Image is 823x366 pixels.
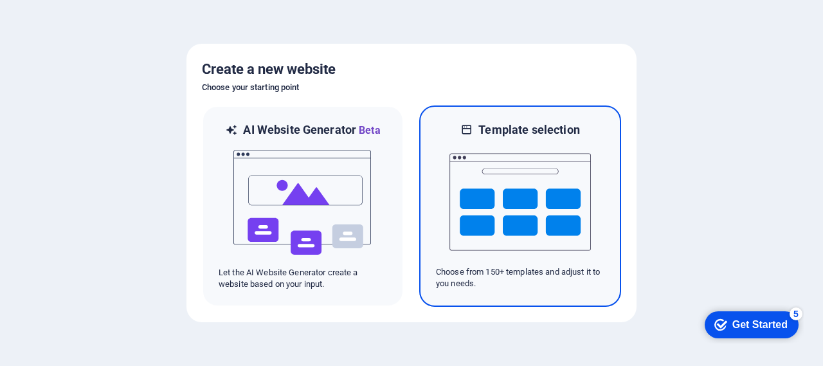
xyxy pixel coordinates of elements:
[419,105,621,307] div: Template selectionChoose from 150+ templates and adjust it to you needs.
[356,124,381,136] span: Beta
[38,14,93,26] div: Get Started
[436,266,604,289] p: Choose from 150+ templates and adjust it to you needs.
[478,122,579,138] h6: Template selection
[202,59,621,80] h5: Create a new website
[232,138,374,267] img: ai
[219,267,387,290] p: Let the AI Website Generator create a website based on your input.
[202,105,404,307] div: AI Website GeneratorBetaaiLet the AI Website Generator create a website based on your input.
[95,3,108,15] div: 5
[243,122,380,138] h6: AI Website Generator
[202,80,621,95] h6: Choose your starting point
[10,6,104,33] div: Get Started 5 items remaining, 0% complete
